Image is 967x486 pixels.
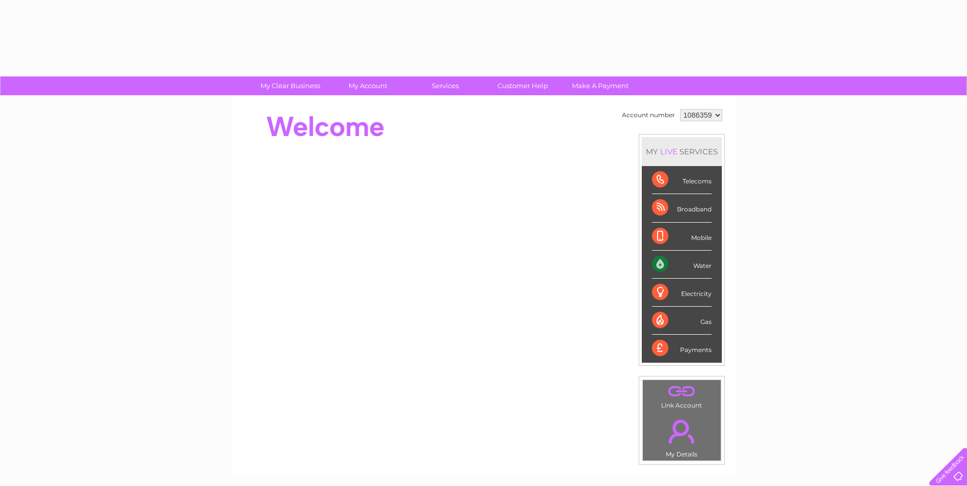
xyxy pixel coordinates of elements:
div: MY SERVICES [642,137,722,166]
div: Mobile [652,223,712,251]
a: . [645,383,718,400]
a: Make A Payment [558,76,642,95]
div: Telecoms [652,166,712,194]
div: Water [652,251,712,279]
a: Customer Help [481,76,565,95]
div: Broadband [652,194,712,222]
a: Services [403,76,487,95]
a: My Clear Business [248,76,332,95]
div: LIVE [658,147,679,156]
td: My Details [642,411,721,461]
td: Account number [619,106,677,124]
td: Link Account [642,380,721,412]
div: Payments [652,335,712,362]
a: . [645,414,718,449]
div: Electricity [652,279,712,307]
a: My Account [326,76,410,95]
div: Gas [652,307,712,335]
